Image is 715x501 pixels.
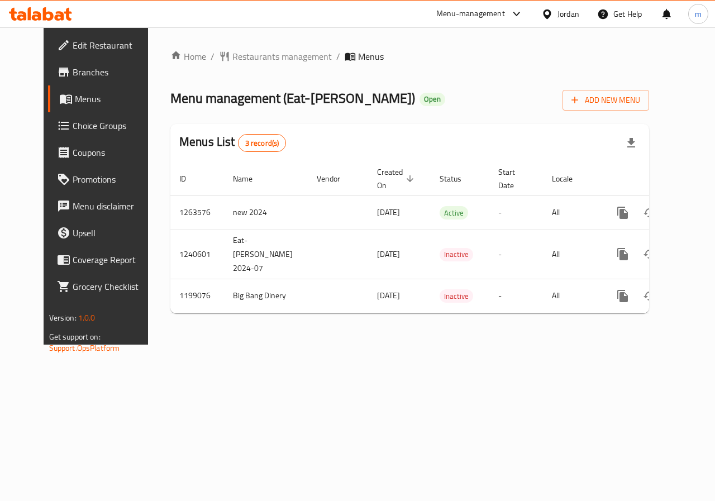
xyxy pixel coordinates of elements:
[377,288,400,303] span: [DATE]
[440,207,468,220] span: Active
[238,134,287,152] div: Total records count
[420,93,445,106] div: Open
[358,50,384,63] span: Menus
[73,199,154,213] span: Menu disclaimer
[48,166,163,193] a: Promotions
[336,50,340,63] li: /
[440,248,473,261] span: Inactive
[563,90,649,111] button: Add New Menu
[440,289,473,303] div: Inactive
[609,241,636,268] button: more
[73,39,154,52] span: Edit Restaurant
[695,8,702,20] span: m
[636,199,663,226] button: Change Status
[233,172,267,185] span: Name
[170,230,224,279] td: 1240601
[219,50,332,63] a: Restaurants management
[636,283,663,309] button: Change Status
[377,205,400,220] span: [DATE]
[498,165,530,192] span: Start Date
[440,206,468,220] div: Active
[179,172,201,185] span: ID
[48,193,163,220] a: Menu disclaimer
[49,341,120,355] a: Support.OpsPlatform
[78,311,96,325] span: 1.0.0
[609,199,636,226] button: more
[73,253,154,266] span: Coverage Report
[75,92,154,106] span: Menus
[609,283,636,309] button: more
[440,172,476,185] span: Status
[49,330,101,344] span: Get support on:
[49,311,77,325] span: Version:
[557,8,579,20] div: Jordan
[170,195,224,230] td: 1263576
[440,290,473,303] span: Inactive
[436,7,505,21] div: Menu-management
[224,195,308,230] td: new 2024
[377,247,400,261] span: [DATE]
[170,50,649,63] nav: breadcrumb
[224,230,308,279] td: Eat-[PERSON_NAME] 2024-07
[170,279,224,313] td: 1199076
[543,195,600,230] td: All
[317,172,355,185] span: Vendor
[73,65,154,79] span: Branches
[48,112,163,139] a: Choice Groups
[48,246,163,273] a: Coverage Report
[571,93,640,107] span: Add New Menu
[239,138,286,149] span: 3 record(s)
[73,119,154,132] span: Choice Groups
[48,59,163,85] a: Branches
[170,50,206,63] a: Home
[179,133,286,152] h2: Menus List
[489,230,543,279] td: -
[73,146,154,159] span: Coupons
[48,139,163,166] a: Coupons
[543,230,600,279] td: All
[618,130,645,156] div: Export file
[48,32,163,59] a: Edit Restaurant
[48,273,163,300] a: Grocery Checklist
[170,85,415,111] span: Menu management ( Eat-[PERSON_NAME] )
[420,94,445,104] span: Open
[489,195,543,230] td: -
[48,220,163,246] a: Upsell
[543,279,600,313] td: All
[73,280,154,293] span: Grocery Checklist
[377,165,417,192] span: Created On
[552,172,587,185] span: Locale
[636,241,663,268] button: Change Status
[211,50,214,63] li: /
[232,50,332,63] span: Restaurants management
[224,279,308,313] td: Big Bang Dinery
[489,279,543,313] td: -
[73,173,154,186] span: Promotions
[48,85,163,112] a: Menus
[73,226,154,240] span: Upsell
